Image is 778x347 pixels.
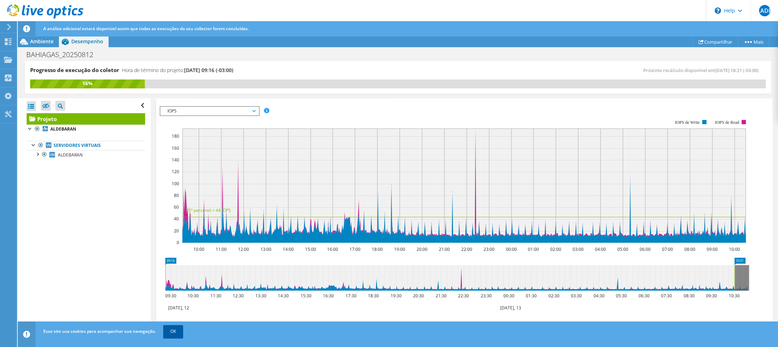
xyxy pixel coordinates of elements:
text: 22:00 [461,246,472,252]
text: 05:00 [617,246,628,252]
text: 07:30 [661,293,672,299]
text: 06:00 [640,246,651,252]
text: 07:00 [662,246,673,252]
span: LADP [759,5,770,16]
a: ALDEBARAN [27,150,145,159]
text: 10:30 [729,293,740,299]
text: 09:30 [165,293,176,299]
text: 03:30 [571,293,582,299]
text: 20 [174,228,179,234]
a: Mais [738,36,769,47]
text: 10:00 [193,246,204,252]
text: 08:30 [684,293,695,299]
text: IOPS de Read [715,120,739,125]
text: 10:00 [729,246,740,252]
text: 80 [174,192,179,198]
text: 140 [172,157,179,163]
text: 04:00 [595,246,606,252]
text: 19:30 [391,293,402,299]
text: 03:00 [573,246,584,252]
text: 0 [177,239,179,246]
text: 01:00 [528,246,539,252]
span: [DATE] 18:21 (-03:00) [715,67,758,73]
a: ALDEBARAN [27,125,145,134]
text: 13:30 [255,293,266,299]
text: 04:30 [594,293,605,299]
text: 10:30 [188,293,199,299]
h1: BAHIAGAS_20250812 [23,51,104,59]
text: 09:00 [707,246,718,252]
text: 18:00 [372,246,383,252]
text: 12:00 [238,246,249,252]
text: 20:00 [416,246,427,252]
text: 13:00 [260,246,271,252]
text: 02:00 [550,246,561,252]
b: ALDEBARAN [50,126,76,132]
span: IOPS [164,107,255,115]
text: 06:30 [639,293,650,299]
text: 15:00 [305,246,316,252]
span: [DATE] 09:16 (-03:00) [184,67,233,73]
span: Esse site usa cookies para acompanhar sua navegação. [43,328,156,334]
span: Ambiente [30,38,54,45]
text: 11:30 [210,293,221,299]
text: 23:00 [484,246,495,252]
text: 95° percentil = 44 IOPS [186,207,231,213]
text: 12:30 [233,293,244,299]
text: 05:30 [616,293,627,299]
text: 21:30 [436,293,447,299]
text: 21:00 [439,246,450,252]
text: 19:00 [394,246,405,252]
a: OK [163,325,183,338]
text: 180 [172,133,179,139]
text: 20:30 [413,293,424,299]
text: 40 [174,216,179,222]
text: 16:00 [327,246,338,252]
text: 09:30 [706,293,717,299]
text: 100 [172,181,179,187]
text: 23:30 [481,293,492,299]
text: 14:00 [283,246,294,252]
text: 14:30 [278,293,289,299]
text: 08:00 [684,246,695,252]
text: 22:30 [458,293,469,299]
text: 60 [174,204,179,210]
a: Servidores virtuais [27,141,145,150]
span: Próximo recálculo disponível em [643,67,762,73]
text: 11:00 [216,246,227,252]
text: 17:00 [349,246,360,252]
text: 17:30 [346,293,357,299]
text: 16:30 [323,293,334,299]
text: 00:00 [506,246,517,252]
a: Compartilhar [693,36,738,47]
text: 00:30 [503,293,514,299]
div: 16% [30,79,145,87]
svg: \n [714,7,721,14]
text: 18:30 [368,293,379,299]
text: 160 [172,145,179,151]
text: 01:30 [526,293,537,299]
span: A análise adicional estará disponível assim que todas as execuções do seu collector forem concluí... [43,26,249,32]
span: Desempenho [71,38,103,45]
text: IOPS de Write [675,120,700,125]
a: Projeto [27,113,145,125]
text: 15:30 [300,293,311,299]
text: 120 [172,169,179,175]
text: 02:30 [548,293,559,299]
h4: Hora de término do projeto: [122,66,233,74]
span: ALDEBARAN [58,152,83,158]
